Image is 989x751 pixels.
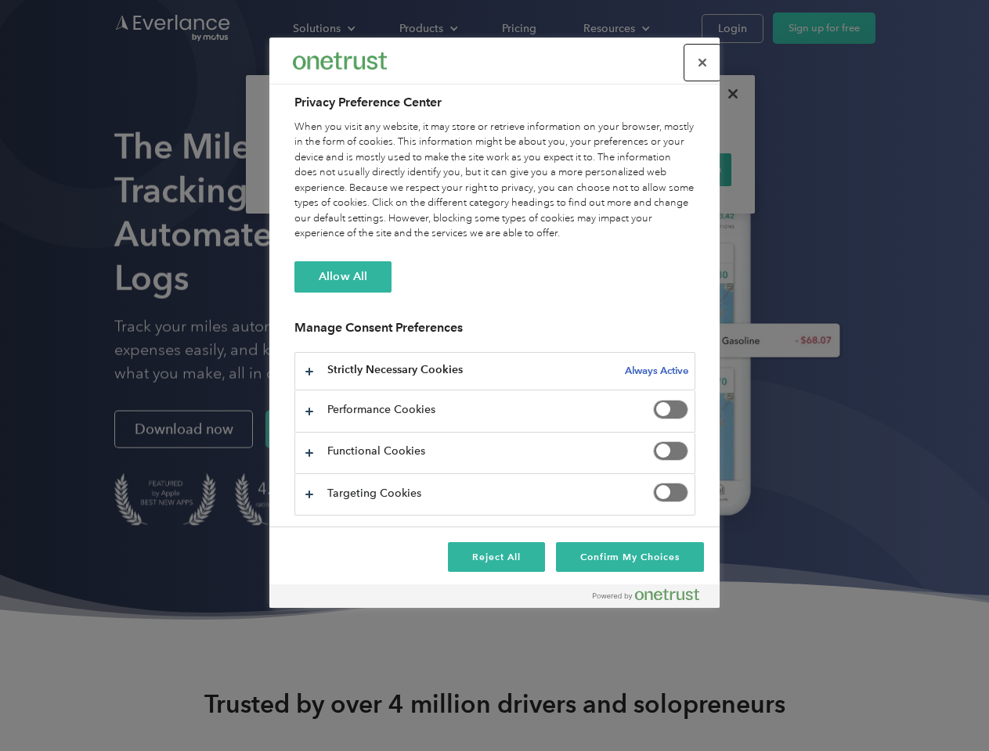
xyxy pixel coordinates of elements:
[269,38,720,608] div: Privacy Preference Center
[593,588,699,601] img: Powered by OneTrust Opens in a new Tab
[593,588,712,608] a: Powered by OneTrust Opens in a new Tab
[294,120,695,242] div: When you visit any website, it may store or retrieve information on your browser, mostly in the f...
[293,45,387,77] div: Everlance
[294,93,695,112] h2: Privacy Preference Center
[448,542,545,572] button: Reject All
[269,38,720,608] div: Preference center
[556,542,704,572] button: Confirm My Choices
[294,320,695,344] h3: Manage Consent Preferences
[294,261,392,293] button: Allow All
[293,52,387,69] img: Everlance
[685,45,720,80] button: Close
